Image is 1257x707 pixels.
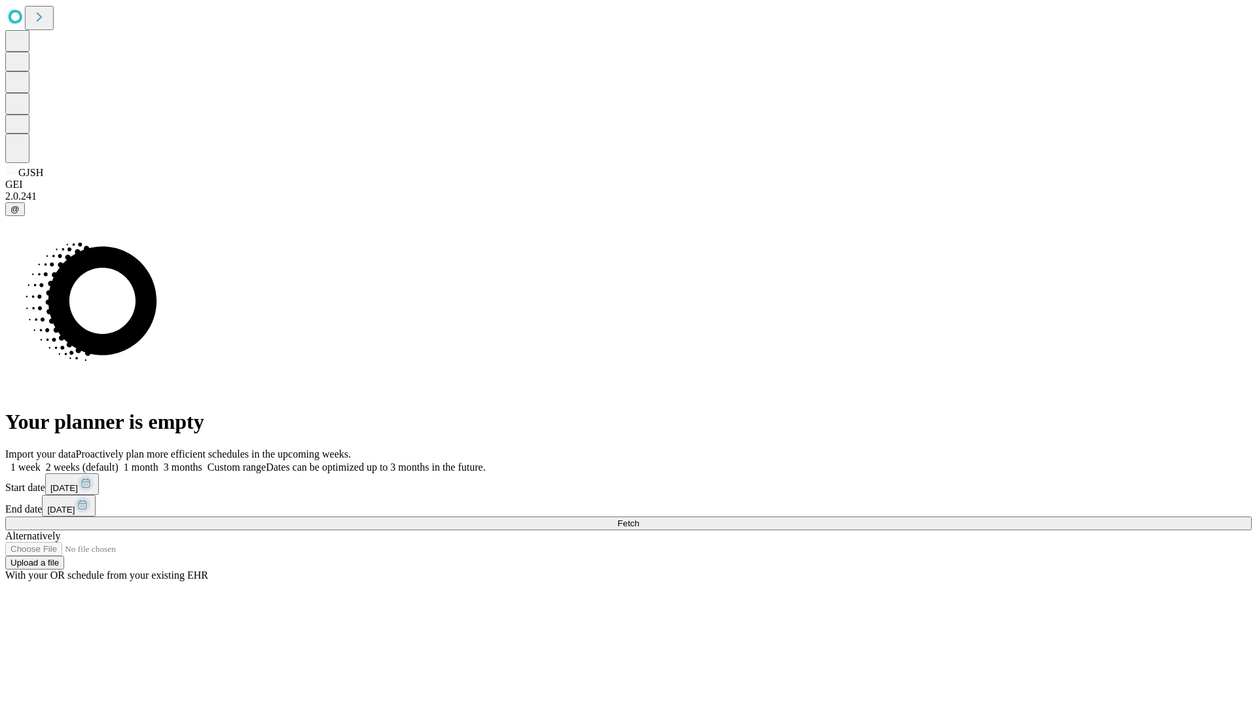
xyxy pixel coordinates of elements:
span: 3 months [164,462,202,473]
span: [DATE] [50,483,78,493]
div: Start date [5,473,1252,495]
span: @ [10,204,20,214]
div: GEI [5,179,1252,190]
button: @ [5,202,25,216]
button: Fetch [5,517,1252,530]
div: 2.0.241 [5,190,1252,202]
span: Proactively plan more efficient schedules in the upcoming weeks. [76,448,351,460]
span: Import your data [5,448,76,460]
button: [DATE] [42,495,96,517]
span: Alternatively [5,530,60,541]
button: [DATE] [45,473,99,495]
span: 1 week [10,462,41,473]
span: Custom range [208,462,266,473]
h1: Your planner is empty [5,410,1252,434]
span: 2 weeks (default) [46,462,118,473]
button: Upload a file [5,556,64,570]
span: 1 month [124,462,158,473]
span: With your OR schedule from your existing EHR [5,570,208,581]
span: Dates can be optimized up to 3 months in the future. [266,462,485,473]
span: [DATE] [47,505,75,515]
div: End date [5,495,1252,517]
span: Fetch [617,518,639,528]
span: GJSH [18,167,43,178]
